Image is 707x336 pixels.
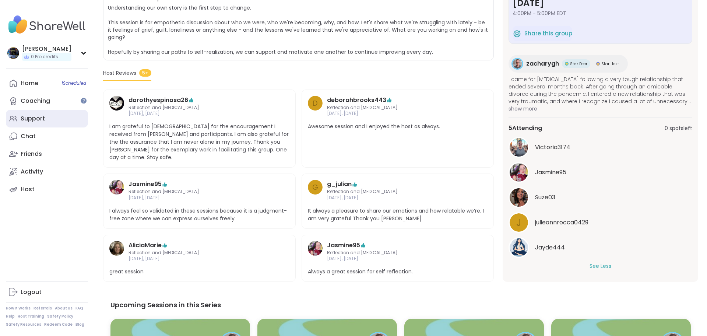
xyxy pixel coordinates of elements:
span: Understanding our own story is the first step to change. This session is for empathetic discussio... [108,4,488,56]
a: jjulieannrocca0429 [509,212,692,233]
div: Home [21,79,38,87]
span: Reflection and [MEDICAL_DATA] [129,189,270,195]
img: Jasmine95 [109,180,124,195]
span: [DATE], [DATE] [327,256,469,262]
a: Coaching [6,92,88,110]
a: Safety Policy [47,314,73,319]
a: Jasmine95Jasmine95 [509,162,692,183]
span: Reflection and [MEDICAL_DATA] [327,105,469,111]
a: Victoria3174Victoria3174 [509,137,692,158]
div: Activity [21,168,43,176]
span: Reflection and [MEDICAL_DATA] [327,189,469,195]
span: I am grateful to [DEMOGRAPHIC_DATA] for the encouragement I received from [PERSON_NAME] and parti... [109,123,289,161]
a: AliciaMarie [129,241,162,250]
span: I came for [MEDICAL_DATA] following a very tough relationship that ended several months back. Aft... [509,76,692,105]
span: Reflection and [MEDICAL_DATA] [327,250,469,256]
span: It always a pleasure to share our emotions and how relatable we’re. I am very grateful Thank you ... [308,207,488,223]
a: Jayde444Jayde444 [509,237,692,258]
a: d [308,96,323,117]
img: ShareWell Logomark [513,29,521,38]
span: Star Host [601,61,619,67]
span: [DATE], [DATE] [129,195,270,201]
img: Jayde444 [510,238,528,257]
span: Jayde444 [535,243,565,252]
span: g [312,182,318,193]
a: Jasmine95 [327,241,360,250]
a: Jasmine95 [109,180,124,201]
span: zacharygh [526,59,559,68]
a: Activity [6,163,88,181]
img: zacharygh [513,59,522,69]
span: Suze03 [535,193,555,202]
img: dorothyespinosa26 [109,96,124,111]
div: Coaching [21,97,50,105]
span: great session [109,268,289,276]
h3: Upcoming Sessions in this Series [110,300,691,310]
span: [DATE], [DATE] [327,195,469,201]
span: Jasmine95 [535,168,566,177]
span: Share this group [524,29,572,38]
div: Host [21,185,35,193]
a: dorothyespinosa26 [109,96,124,117]
span: 0 Pro credits [31,54,58,60]
img: Jasmine95 [308,241,323,256]
a: FAQ [75,306,83,311]
span: 1 Scheduled [61,80,86,86]
a: dorothyespinosa26 [129,96,188,105]
span: Star Peer [570,61,587,67]
span: Reflection and [MEDICAL_DATA] [129,250,270,256]
img: Sheilah [7,47,19,59]
button: Share this group [513,26,572,41]
button: See Less [590,262,611,270]
a: g_julian [327,180,352,189]
span: Host Reviews [103,69,136,77]
div: [PERSON_NAME] [22,45,71,53]
a: Friends [6,145,88,163]
a: deborahbrooks443 [327,96,386,105]
a: Suze03Suze03 [509,187,692,208]
span: 4:00PM - 5:00PM EDT [513,10,688,17]
img: Suze03 [510,188,528,207]
a: Host Training [18,314,44,319]
a: Safety Resources [6,322,41,327]
img: Star Host [596,62,600,66]
a: Home1Scheduled [6,74,88,92]
span: d [312,98,318,109]
span: 5 Attending [509,124,542,133]
a: zacharyghzacharyghStar PeerStar PeerStar HostStar Host [509,55,628,73]
div: Friends [21,150,42,158]
span: j [516,216,521,230]
iframe: Spotlight [81,98,87,104]
img: Jasmine95 [510,163,528,182]
span: [DATE], [DATE] [129,111,270,117]
a: Jasmine95 [308,241,323,262]
a: Host [6,181,88,198]
span: Reflection and [MEDICAL_DATA] [129,105,270,111]
a: Jasmine95 [129,180,162,189]
a: AliciaMarie [109,241,124,262]
a: Blog [75,322,84,327]
a: Help [6,314,15,319]
span: Victoria3174 [535,143,570,152]
span: [DATE], [DATE] [327,111,469,117]
div: Logout [21,288,42,296]
span: Awesome session and I enjoyed the host as always. [308,123,488,130]
a: How It Works [6,306,31,311]
img: ShareWell Nav Logo [6,12,88,38]
div: Support [21,115,45,123]
span: Always a great session for self reflection. [308,268,488,276]
div: Chat [21,132,36,140]
a: Redeem Code [44,322,73,327]
span: show more [509,105,692,112]
a: g [308,180,323,201]
span: [DATE], [DATE] [129,256,270,262]
span: 5+ [139,69,151,77]
img: Star Peer [565,62,569,66]
a: About Us [55,306,73,311]
a: Chat [6,127,88,145]
span: 0 spots left [665,125,692,132]
a: Referrals [34,306,52,311]
span: I always feel so validated in these sessions because it is a judgment-free zone where we can expr... [109,207,289,223]
img: AliciaMarie [109,241,124,256]
span: julieannrocca0429 [535,218,588,227]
